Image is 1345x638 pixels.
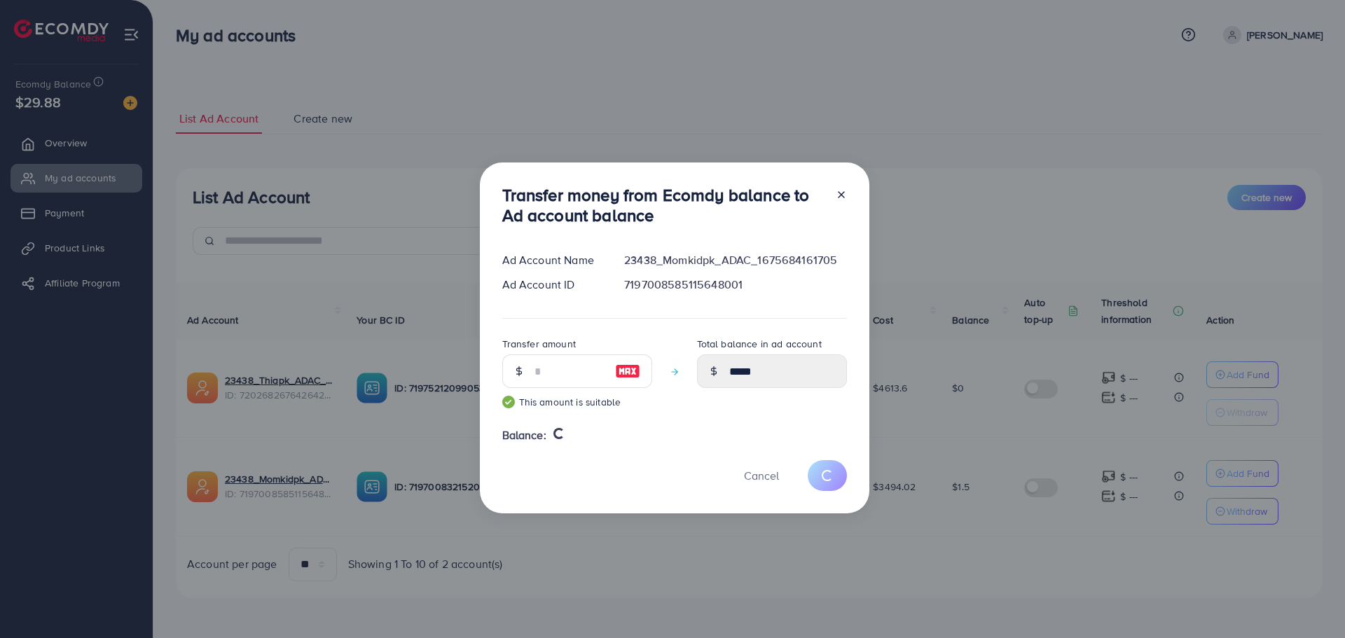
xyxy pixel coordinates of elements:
[744,468,779,483] span: Cancel
[613,277,857,293] div: 7197008585115648001
[613,252,857,268] div: 23438_Momkidpk_ADAC_1675684161705
[502,337,576,351] label: Transfer amount
[726,460,796,490] button: Cancel
[502,185,825,226] h3: Transfer money from Ecomdy balance to Ad account balance
[502,395,652,409] small: This amount is suitable
[697,337,822,351] label: Total balance in ad account
[491,252,614,268] div: Ad Account Name
[502,427,546,443] span: Balance:
[615,363,640,380] img: image
[491,277,614,293] div: Ad Account ID
[502,396,515,408] img: guide
[1285,575,1334,627] iframe: Chat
